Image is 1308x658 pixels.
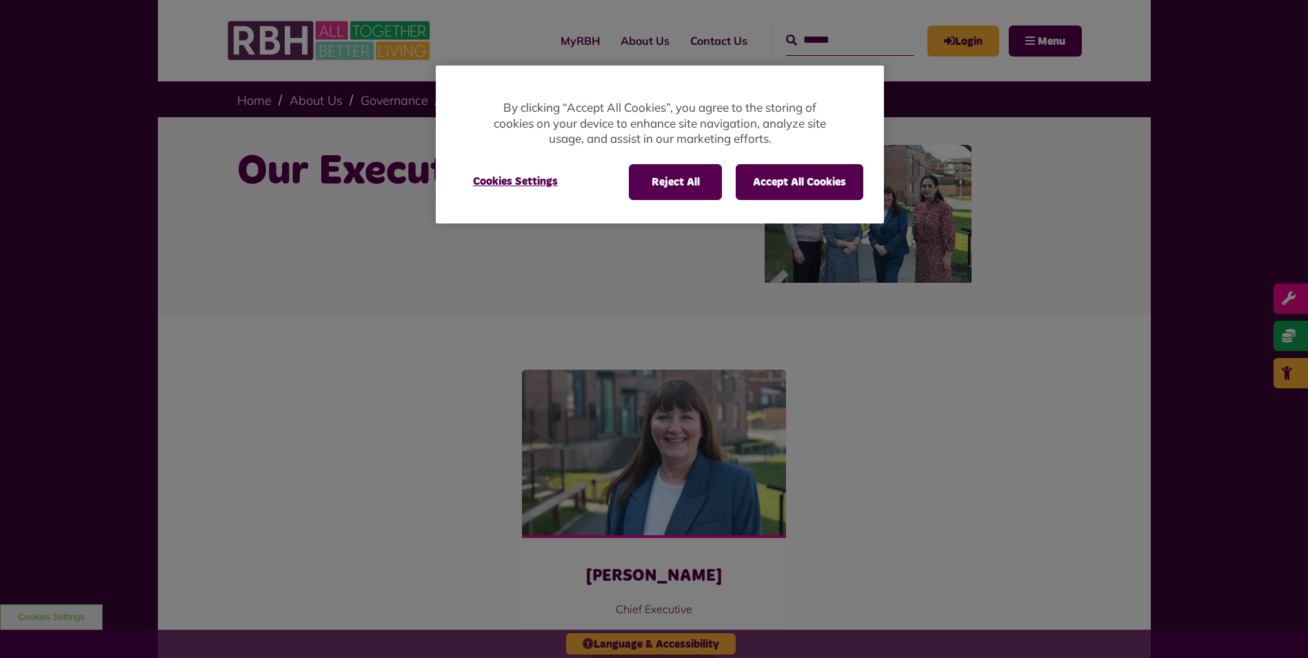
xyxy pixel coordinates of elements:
[436,66,884,223] div: Privacy
[456,164,574,199] button: Cookies Settings
[436,66,884,223] div: Cookie banner
[491,100,829,147] p: By clicking “Accept All Cookies”, you agree to the storing of cookies on your device to enhance s...
[629,164,722,200] button: Reject All
[736,164,863,200] button: Accept All Cookies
